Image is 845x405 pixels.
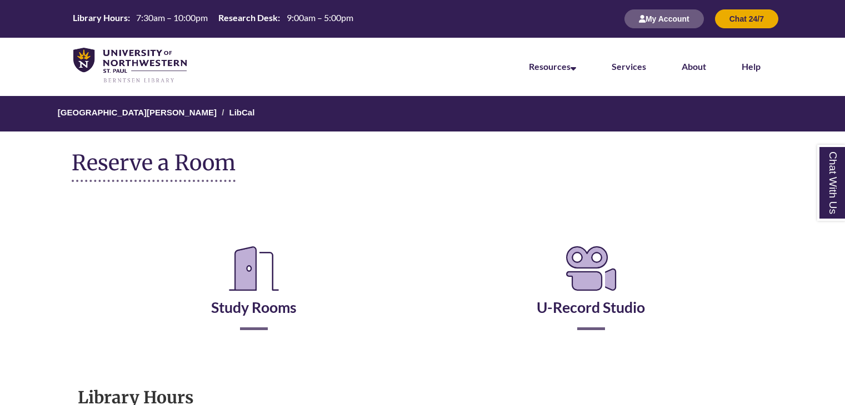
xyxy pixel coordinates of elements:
a: Resources [529,61,576,72]
a: U-Record Studio [537,271,645,316]
h1: Reserve a Room [72,151,236,182]
table: Hours Today [68,12,357,25]
a: My Account [624,14,704,23]
button: My Account [624,9,704,28]
a: LibCal [229,108,254,117]
a: Chat 24/7 [715,14,778,23]
nav: Breadcrumb [72,96,773,131]
a: [GEOGRAPHIC_DATA][PERSON_NAME] [58,108,217,117]
a: Services [612,61,646,72]
a: Hours Today [68,12,357,26]
a: Study Rooms [211,271,297,316]
div: Reserve a Room [72,210,773,363]
th: Research Desk: [214,12,282,24]
button: Chat 24/7 [715,9,778,28]
img: UNWSP Library Logo [73,48,187,84]
th: Library Hours: [68,12,132,24]
span: 9:00am – 5:00pm [287,12,353,23]
span: 7:30am – 10:00pm [136,12,208,23]
a: Help [742,61,761,72]
a: About [682,61,706,72]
